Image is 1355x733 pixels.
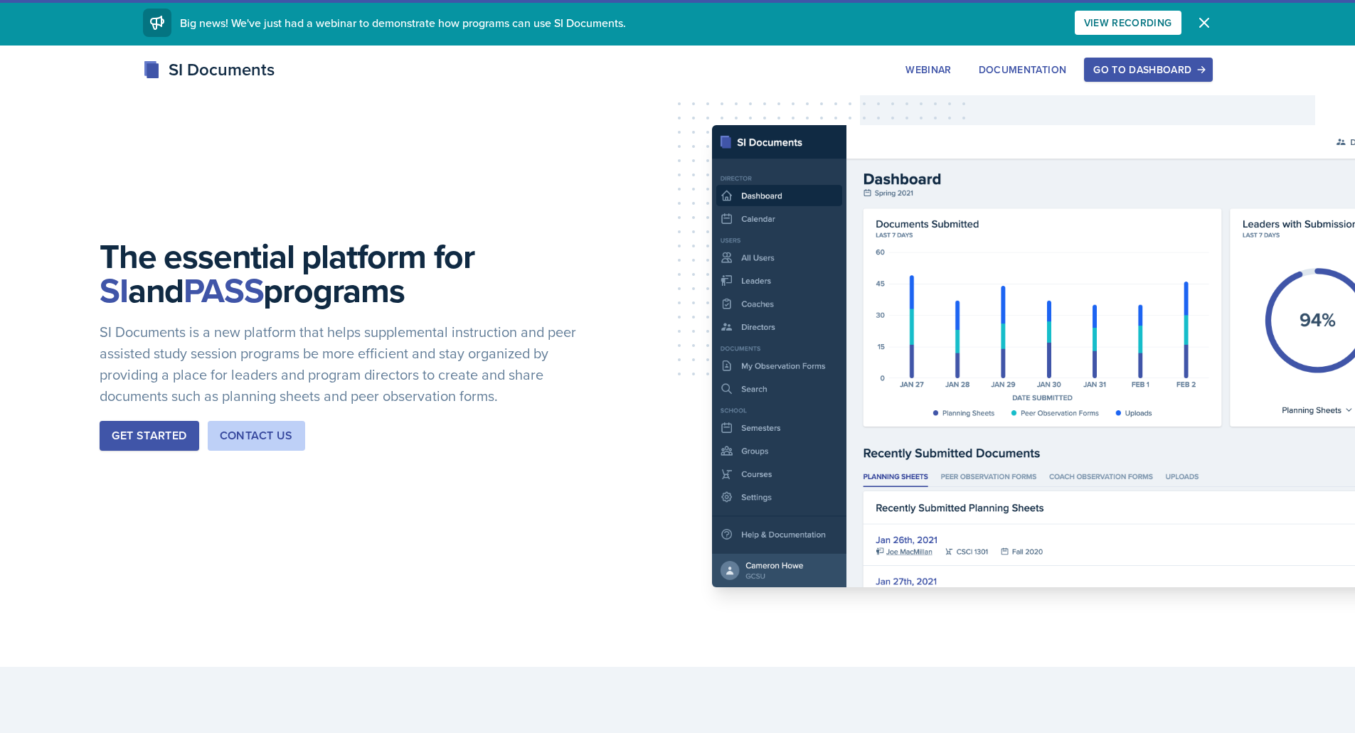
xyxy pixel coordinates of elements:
button: Go to Dashboard [1084,58,1212,82]
div: Contact Us [220,427,293,444]
div: View Recording [1084,17,1172,28]
button: Webinar [896,58,960,82]
button: View Recording [1075,11,1181,35]
button: Documentation [969,58,1076,82]
button: Get Started [100,421,198,451]
span: Big news! We've just had a webinar to demonstrate how programs can use SI Documents. [180,15,626,31]
button: Contact Us [208,421,305,451]
div: Webinar [905,64,951,75]
div: Documentation [979,64,1067,75]
div: Get Started [112,427,186,444]
div: Go to Dashboard [1093,64,1203,75]
div: SI Documents [143,57,275,82]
